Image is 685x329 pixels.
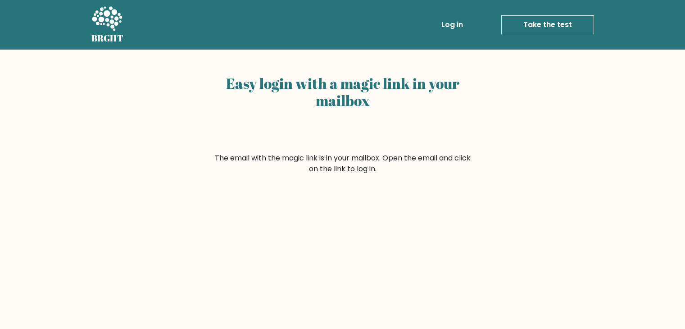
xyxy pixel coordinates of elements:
[213,75,472,110] h2: Easy login with a magic link in your mailbox
[91,33,124,44] h5: BRGHT
[501,15,594,34] a: Take the test
[213,153,472,174] form: The email with the magic link is in your mailbox. Open the email and click on the link to log in.
[438,16,467,34] a: Log in
[91,4,124,46] a: BRGHT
